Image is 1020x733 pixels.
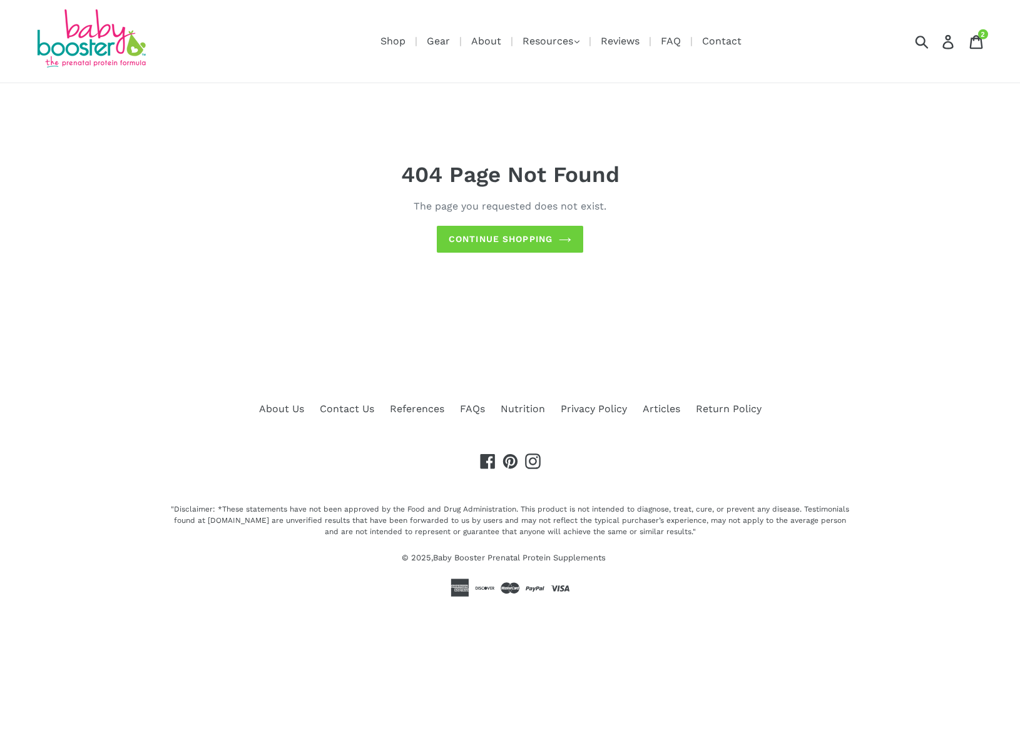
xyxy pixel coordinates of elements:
[203,199,817,214] p: The page you requested does not exist.
[433,553,606,562] a: Baby Booster Prenatal Protein Supplements
[962,28,992,56] a: 2
[643,403,680,415] a: Articles
[655,33,687,49] a: FAQ
[320,403,374,415] a: Contact Us
[981,31,985,38] span: 2
[696,33,748,49] a: Contact
[402,553,618,562] small: © 2025,
[696,403,762,415] a: Return Policy
[374,33,412,49] a: Shop
[259,403,304,415] a: About Us
[203,161,817,188] h1: 404 Page Not Found
[561,403,627,415] a: Privacy Policy
[465,33,507,49] a: About
[34,9,147,70] img: Baby Booster Prenatal Protein Supplements
[594,33,646,49] a: Reviews
[437,226,583,253] a: Continue shopping
[460,403,485,415] a: FAQs
[421,33,456,49] a: Gear
[516,32,586,51] button: Resources
[390,403,444,415] a: References
[501,403,545,415] a: Nutrition
[169,503,851,537] div: "Disclaimer: *These statements have not been approved by the Food and Drug Administration. This p...
[919,28,954,55] input: Search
